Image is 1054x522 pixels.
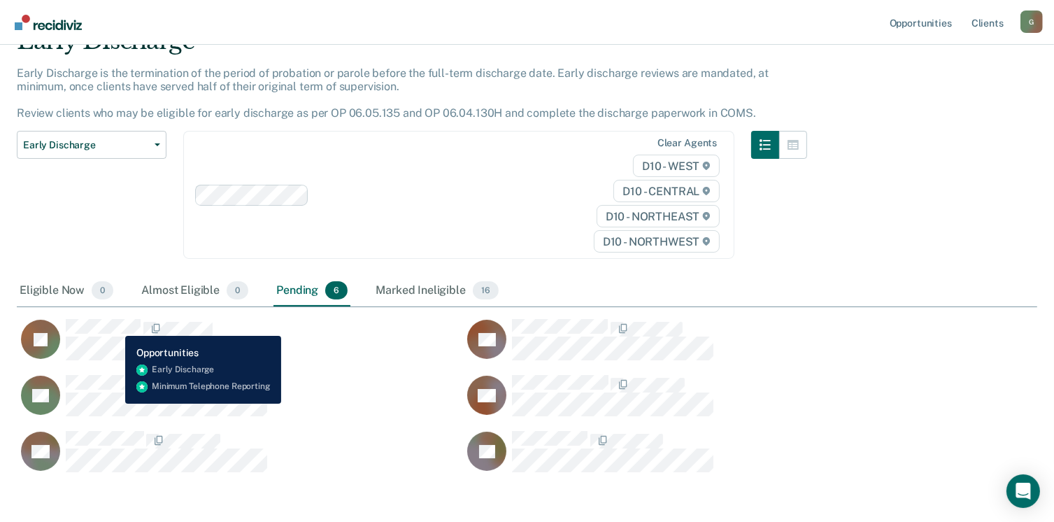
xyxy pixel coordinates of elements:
span: D10 - WEST [633,155,720,177]
span: D10 - CENTRAL [613,180,720,202]
div: CaseloadOpportunityCell-0793736 [463,318,909,374]
div: Eligible Now0 [17,276,116,306]
div: CaseloadOpportunityCell-0206986 [17,374,463,430]
img: Recidiviz [15,15,82,30]
div: Open Intercom Messenger [1006,474,1040,508]
div: Pending6 [273,276,350,306]
div: CaseloadOpportunityCell-0928484 [463,374,909,430]
div: CaseloadOpportunityCell-0954854 [17,430,463,486]
div: Almost Eligible0 [138,276,251,306]
span: Early Discharge [23,139,149,151]
div: Early Discharge [17,27,807,66]
button: Profile dropdown button [1020,10,1043,33]
div: Clear agents [657,137,717,149]
span: D10 - NORTHEAST [597,205,720,227]
span: D10 - NORTHWEST [594,230,720,253]
button: Early Discharge [17,131,166,159]
div: CaseloadOpportunityCell-0806572 [463,430,909,486]
div: G [1020,10,1043,33]
div: CaseloadOpportunityCell-0766014 [17,318,463,374]
p: Early Discharge is the termination of the period of probation or parole before the full-term disc... [17,66,769,120]
span: 6 [325,281,348,299]
span: 0 [227,281,248,299]
div: Marked Ineligible16 [373,276,501,306]
span: 0 [92,281,113,299]
span: 16 [473,281,499,299]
